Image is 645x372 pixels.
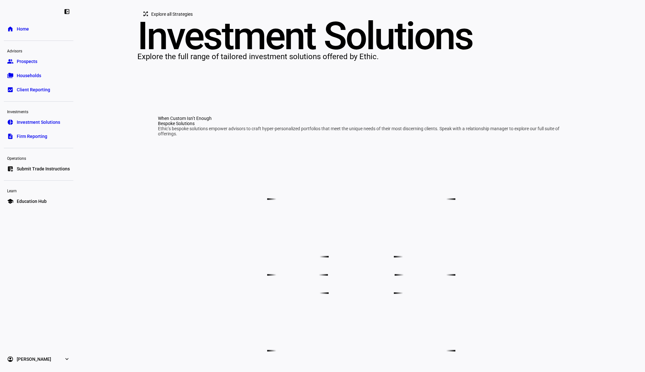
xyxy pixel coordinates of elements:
[4,83,73,96] a: bid_landscapeClient Reporting
[4,69,73,82] a: folder_copyHouseholds
[7,356,14,362] eth-mat-symbol: account_circle
[17,72,41,79] span: Households
[151,8,193,21] span: Explore all Strategies
[137,8,200,21] button: Explore all Strategies
[17,26,29,32] span: Home
[158,116,565,121] div: When Custom Isn’t Enough
[7,72,14,79] eth-mat-symbol: folder_copy
[17,119,60,125] span: Investment Solutions
[4,130,73,143] a: descriptionFirm Reporting
[4,55,73,68] a: groupProspects
[17,166,70,172] span: Submit Trade Instructions
[158,121,565,126] div: Bespoke Solutions
[7,58,14,65] eth-mat-symbol: group
[7,119,14,125] eth-mat-symbol: pie_chart
[17,86,50,93] span: Client Reporting
[64,356,70,362] eth-mat-symbol: expand_more
[143,11,149,17] mat-icon: tactic
[4,107,73,116] div: Investments
[137,21,585,51] div: Investment Solutions
[137,51,585,62] div: Explore the full range of tailored investment solutions offered by Ethic.
[17,133,47,140] span: Firm Reporting
[7,86,14,93] eth-mat-symbol: bid_landscape
[4,153,73,162] div: Operations
[4,186,73,195] div: Learn
[17,356,51,362] span: [PERSON_NAME]
[7,166,14,172] eth-mat-symbol: list_alt_add
[7,26,14,32] eth-mat-symbol: home
[17,198,47,204] span: Education Hub
[64,8,70,15] eth-mat-symbol: left_panel_close
[17,58,37,65] span: Prospects
[4,46,73,55] div: Advisors
[158,126,565,136] div: Ethic’s bespoke solutions empower advisors to craft hyper-personalized portfolios that meet the u...
[4,116,73,129] a: pie_chartInvestment Solutions
[7,133,14,140] eth-mat-symbol: description
[4,23,73,35] a: homeHome
[7,198,14,204] eth-mat-symbol: school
